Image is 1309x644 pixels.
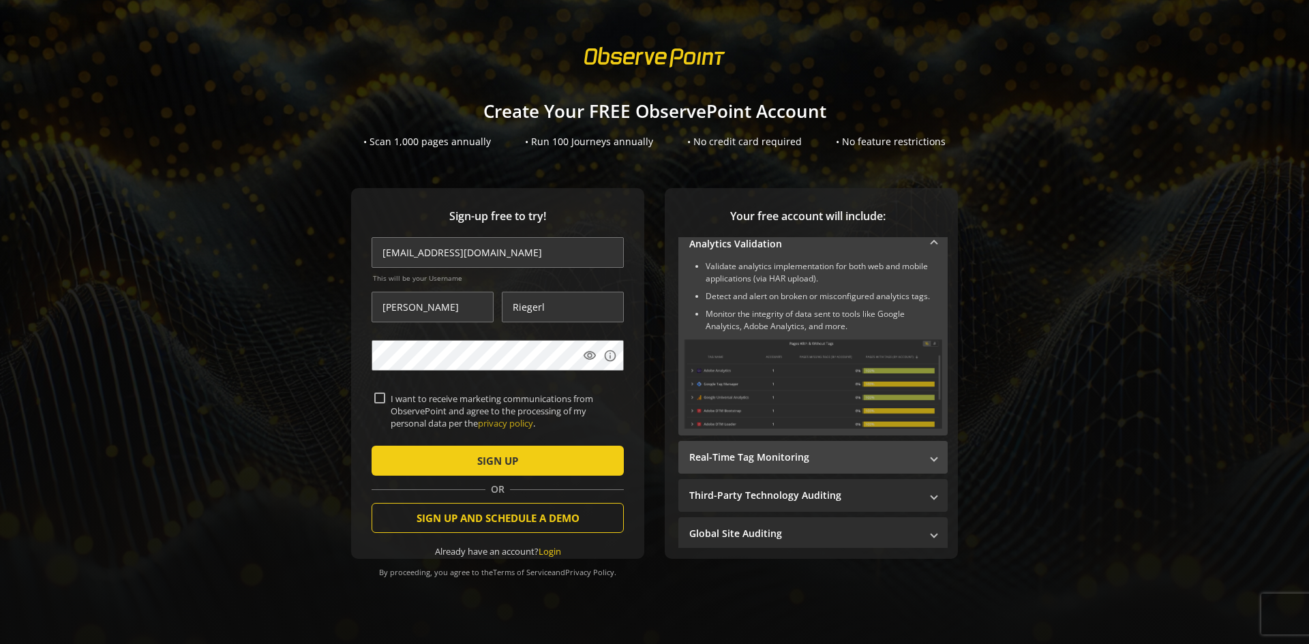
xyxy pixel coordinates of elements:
span: This will be your Username [373,273,624,283]
div: Already have an account? [372,545,624,558]
input: Last Name * [502,292,624,322]
mat-panel-title: Global Site Auditing [689,527,920,540]
mat-panel-title: Third-Party Technology Auditing [689,489,920,502]
mat-expansion-panel-header: Real-Time Tag Monitoring [678,441,948,474]
mat-icon: info [603,349,617,363]
a: Privacy Policy [565,567,614,577]
label: I want to receive marketing communications from ObservePoint and agree to the processing of my pe... [385,393,621,430]
input: First Name * [372,292,494,322]
div: By proceeding, you agree to the and . [372,558,624,577]
input: Email Address (name@work-email.com) * [372,237,624,268]
mat-expansion-panel-header: Analytics Validation [678,228,948,260]
a: privacy policy [478,417,533,429]
img: Analytics Validation [684,339,942,429]
li: Detect and alert on broken or misconfigured analytics tags. [706,290,942,303]
div: • No feature restrictions [836,135,946,149]
span: SIGN UP [477,448,518,473]
mat-panel-title: Analytics Validation [689,237,920,251]
mat-icon: visibility [583,349,597,363]
span: Your free account will include: [678,209,937,224]
span: SIGN UP AND SCHEDULE A DEMO [417,506,580,530]
button: SIGN UP [372,446,624,476]
span: Sign-up free to try! [372,209,624,224]
span: OR [485,482,510,496]
button: SIGN UP AND SCHEDULE A DEMO [372,503,624,533]
li: Monitor the integrity of data sent to tools like Google Analytics, Adobe Analytics, and more. [706,308,942,333]
a: Terms of Service [493,567,552,577]
li: Validate analytics implementation for both web and mobile applications (via HAR upload). [706,260,942,285]
div: • Scan 1,000 pages annually [363,135,491,149]
div: Analytics Validation [678,260,948,435]
a: Login [539,545,561,557]
mat-expansion-panel-header: Third-Party Technology Auditing [678,479,948,512]
mat-panel-title: Real-Time Tag Monitoring [689,450,920,464]
div: • Run 100 Journeys annually [525,135,653,149]
div: • No credit card required [687,135,802,149]
mat-expansion-panel-header: Global Site Auditing [678,517,948,550]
